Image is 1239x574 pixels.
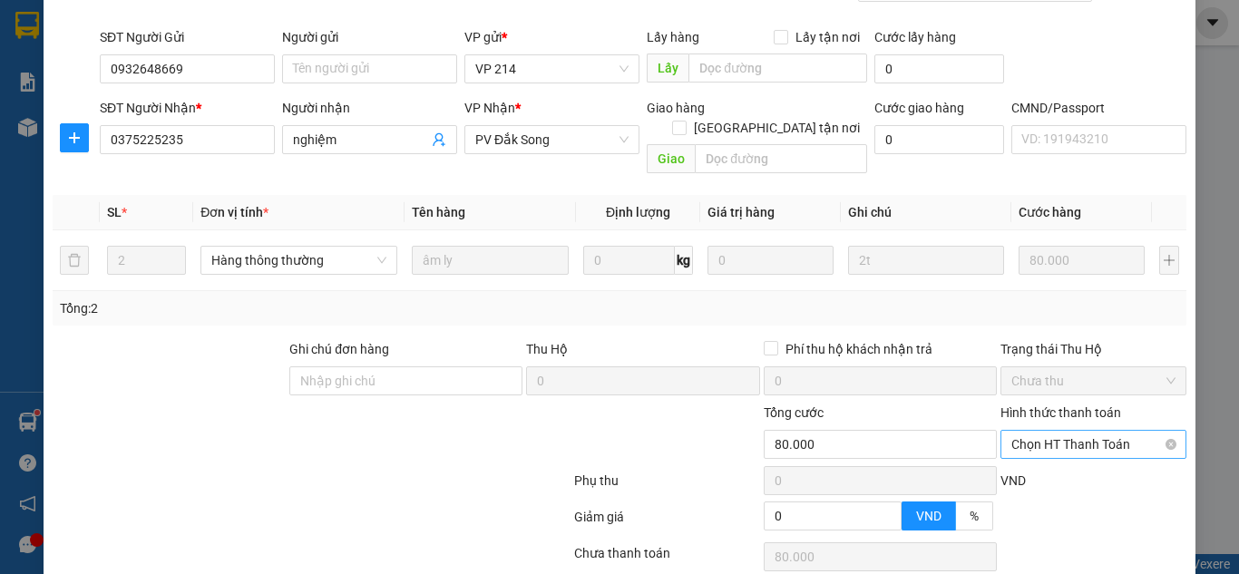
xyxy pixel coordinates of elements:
[788,27,867,47] span: Lấy tận nơi
[707,246,833,275] input: 0
[647,54,688,83] span: Lấy
[778,339,940,359] span: Phí thu hộ khách nhận trả
[647,30,699,44] span: Lấy hàng
[874,54,1004,83] input: Cước lấy hàng
[100,27,275,47] div: SĐT Người Gửi
[61,131,88,145] span: plus
[432,132,446,147] span: user-add
[647,101,705,115] span: Giao hàng
[18,41,42,86] img: logo
[107,205,122,219] span: SL
[1166,439,1176,450] span: close-circle
[182,127,211,137] span: VP 214
[874,125,1004,154] input: Cước giao hàng
[1011,367,1176,394] span: Chưa thu
[60,246,89,275] button: delete
[874,101,964,115] label: Cước giao hàng
[60,298,480,318] div: Tổng: 2
[174,68,256,82] span: DSG10250249
[139,126,168,152] span: Nơi nhận:
[687,118,867,138] span: [GEOGRAPHIC_DATA] tận nơi
[695,144,867,173] input: Dọc đường
[647,144,695,173] span: Giao
[464,27,639,47] div: VP gửi
[970,509,979,523] span: %
[172,82,256,95] span: 16:33:15 [DATE]
[100,98,275,118] div: SĐT Người Nhận
[62,127,114,137] span: PV Đắk Song
[475,126,629,153] span: PV Đắk Song
[1011,431,1176,458] span: Chọn HT Thanh Toán
[1000,473,1026,488] span: VND
[1159,246,1180,275] button: plus
[526,342,568,356] span: Thu Hộ
[200,205,268,219] span: Đơn vị tính
[475,55,629,83] span: VP 214
[289,342,389,356] label: Ghi chú đơn hàng
[572,471,762,502] div: Phụ thu
[63,109,210,122] strong: BIÊN NHẬN GỬI HÀNG HOÁ
[60,123,89,152] button: plus
[47,29,147,97] strong: CÔNG TY TNHH [GEOGRAPHIC_DATA] 214 QL13 - P.26 - Q.BÌNH THẠNH - TP HCM 1900888606
[848,246,1005,275] input: Ghi Chú
[412,205,465,219] span: Tên hàng
[1000,339,1186,359] div: Trạng thái Thu Hộ
[289,366,522,395] input: Ghi chú đơn hàng
[572,507,762,539] div: Giảm giá
[874,30,956,44] label: Cước lấy hàng
[841,195,1012,230] th: Ghi chú
[18,126,37,152] span: Nơi gửi:
[764,405,824,420] span: Tổng cước
[606,205,670,219] span: Định lượng
[1019,205,1081,219] span: Cước hàng
[1011,98,1186,118] div: CMND/Passport
[707,205,775,219] span: Giá trị hàng
[464,101,515,115] span: VP Nhận
[1019,246,1144,275] input: 0
[282,27,457,47] div: Người gửi
[688,54,867,83] input: Dọc đường
[412,246,569,275] input: VD: Bàn, Ghế
[1000,405,1121,420] label: Hình thức thanh toán
[211,247,386,274] span: Hàng thông thường
[675,246,693,275] span: kg
[282,98,457,118] div: Người nhận
[916,509,941,523] span: VND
